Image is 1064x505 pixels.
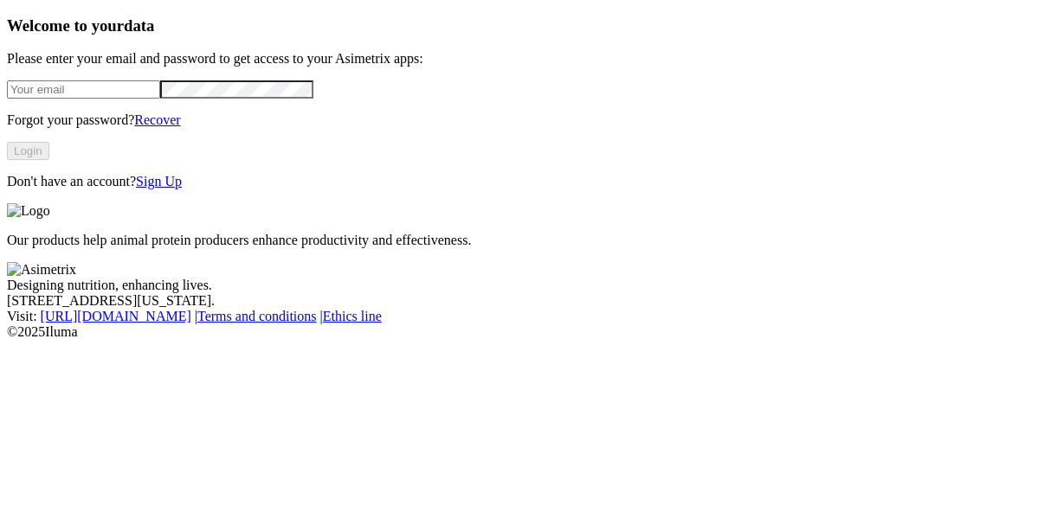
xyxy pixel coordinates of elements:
[124,16,154,35] span: data
[7,16,1057,35] h3: Welcome to your
[7,203,50,219] img: Logo
[7,80,160,99] input: Your email
[7,309,1057,324] div: Visit : | |
[7,112,1057,128] p: Forgot your password?
[134,112,180,127] a: Recover
[7,293,1057,309] div: [STREET_ADDRESS][US_STATE].
[7,51,1057,67] p: Please enter your email and password to get access to your Asimetrix apps:
[7,262,76,278] img: Asimetrix
[7,174,1057,189] p: Don't have an account?
[7,278,1057,293] div: Designing nutrition, enhancing lives.
[197,309,317,323] a: Terms and conditions
[41,309,191,323] a: [URL][DOMAIN_NAME]
[7,324,1057,340] div: © 2025 Iluma
[7,233,1057,248] p: Our products help animal protein producers enhance productivity and effectiveness.
[136,174,182,189] a: Sign Up
[323,309,382,323] a: Ethics line
[7,142,49,160] button: Login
